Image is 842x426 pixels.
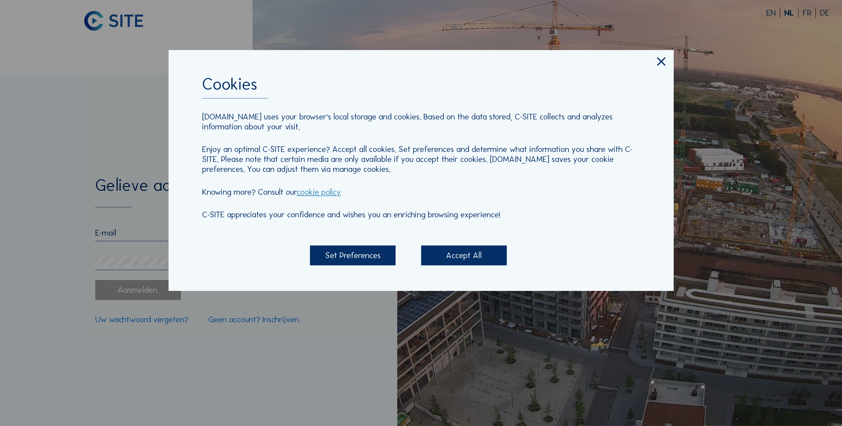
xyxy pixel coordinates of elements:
[202,112,640,132] p: [DOMAIN_NAME] uses your browser's local storage and cookies. Based on the data stored, C-SITE col...
[421,245,507,265] div: Accept All
[202,210,640,220] p: C-SITE appreciates your confidence and wishes you an enriching browsing experience!
[310,245,396,265] div: Set Preferences
[297,187,341,197] a: cookie policy
[202,144,640,174] p: Enjoy an optimal C-SITE experience? Accept all cookies. Set preferences and determine what inform...
[202,187,640,197] p: Knowing more? Consult our
[202,75,640,98] div: Cookies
